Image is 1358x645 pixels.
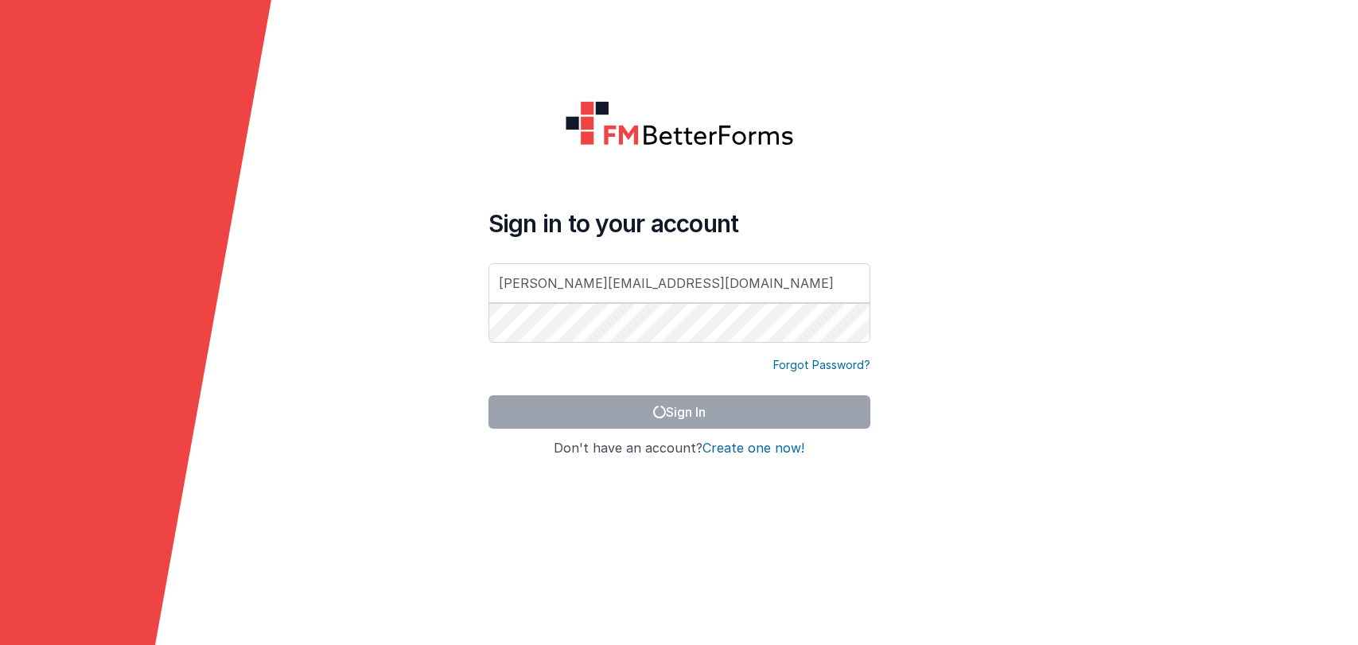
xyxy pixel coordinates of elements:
[488,441,870,456] h4: Don't have an account?
[488,263,870,303] input: Email Address
[702,441,804,456] button: Create one now!
[488,395,870,429] button: Sign In
[488,209,870,238] h4: Sign in to your account
[773,357,870,373] a: Forgot Password?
